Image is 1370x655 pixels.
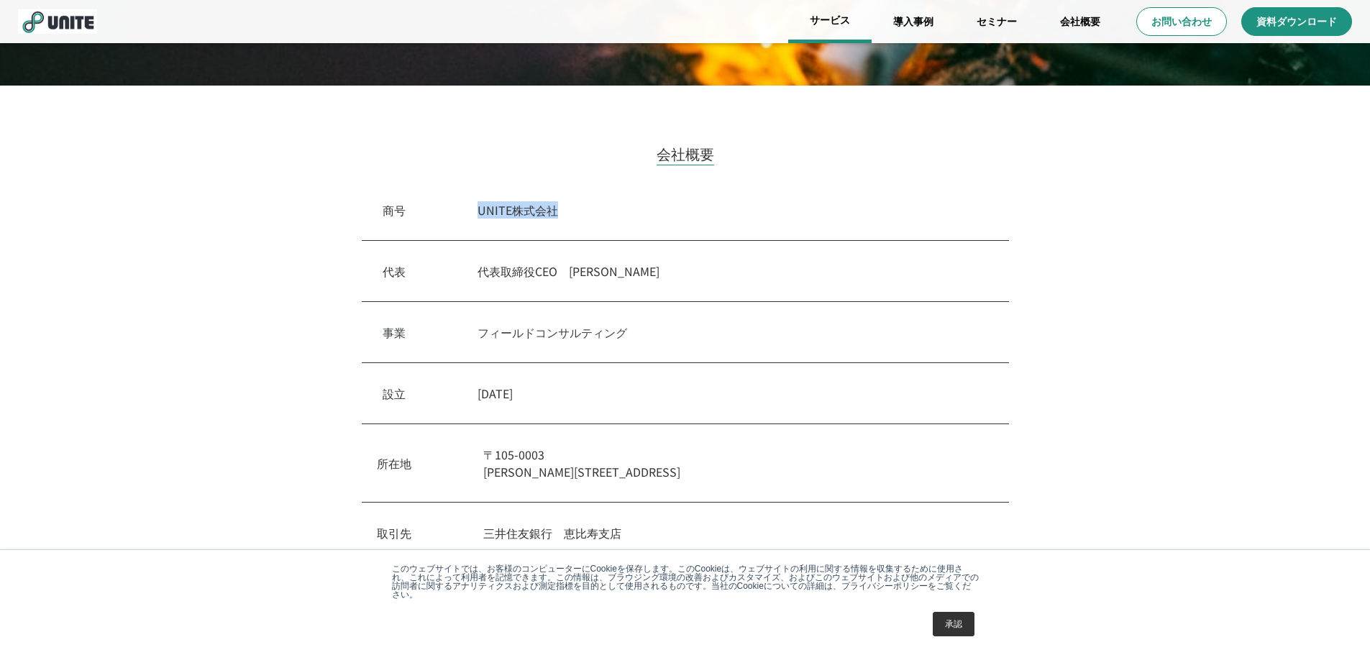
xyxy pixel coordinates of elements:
p: 所在地 [377,454,411,472]
p: 三井住友銀行 恵比寿支店 [483,524,994,541]
a: 資料ダウンロード [1241,7,1352,36]
a: 承認 [933,612,974,636]
p: このウェブサイトでは、お客様のコンピューターにCookieを保存します。このCookieは、ウェブサイトの利用に関する情報を収集するために使用され、これによって利用者を記憶できます。この情報は、... [392,564,979,599]
div: チャットウィジェット [1111,471,1370,655]
p: 商号 [383,201,406,219]
a: お問い合わせ [1136,7,1227,36]
p: 設立 [383,385,406,402]
p: [DATE] [478,385,988,402]
p: 取引先 [377,524,411,541]
p: 〒105-0003 [PERSON_NAME][STREET_ADDRESS] [483,446,994,480]
iframe: Chat Widget [1111,471,1370,655]
p: 資料ダウンロード [1256,14,1337,29]
p: 代表 [383,262,406,280]
p: お問い合わせ [1151,14,1212,29]
h2: 会社概要 [657,143,714,165]
p: UNITE株式会社 [478,201,988,219]
p: 代表取締役CEO [PERSON_NAME] [478,262,988,280]
p: フィールドコンサルティング [478,324,988,341]
p: 事業 [383,324,406,341]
